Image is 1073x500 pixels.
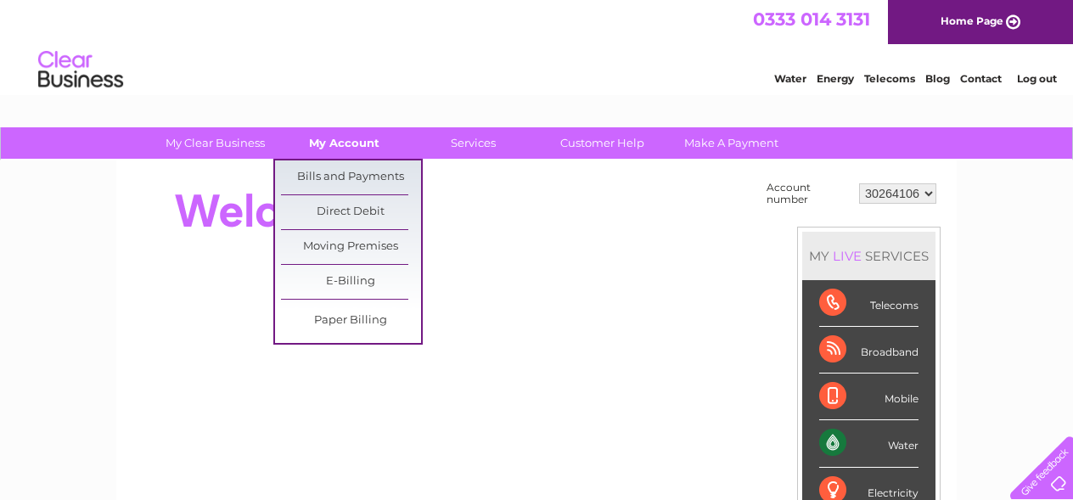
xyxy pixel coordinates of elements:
a: Services [403,127,543,159]
a: Bills and Payments [281,160,421,194]
a: Paper Billing [281,304,421,338]
img: logo.png [37,44,124,96]
a: Log out [1017,72,1057,85]
a: Energy [817,72,854,85]
a: Telecoms [864,72,915,85]
a: My Account [274,127,414,159]
a: 0333 014 3131 [753,8,870,30]
a: Moving Premises [281,230,421,264]
div: Water [819,420,919,467]
div: Broadband [819,327,919,374]
td: Account number [762,177,855,210]
a: Make A Payment [661,127,801,159]
a: E-Billing [281,265,421,299]
div: LIVE [829,248,865,264]
div: Clear Business is a trading name of Verastar Limited (registered in [GEOGRAPHIC_DATA] No. 3667643... [137,9,939,82]
a: Blog [925,72,950,85]
div: MY SERVICES [802,232,935,280]
div: Telecoms [819,280,919,327]
div: Mobile [819,374,919,420]
a: Customer Help [532,127,672,159]
a: Water [774,72,806,85]
a: Direct Debit [281,195,421,229]
a: My Clear Business [145,127,285,159]
a: Contact [960,72,1002,85]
